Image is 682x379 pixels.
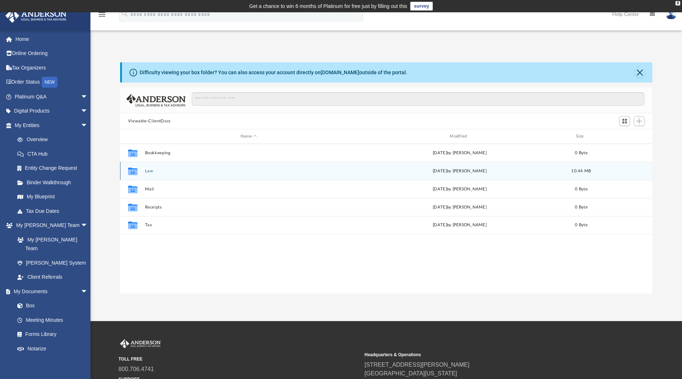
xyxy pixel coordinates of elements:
a: Box [10,299,92,313]
a: 800.706.4741 [119,366,154,372]
a: [STREET_ADDRESS][PERSON_NAME] [365,362,470,368]
button: Viewable-ClientDocs [128,118,171,125]
div: Size [567,133,596,140]
button: Switch to Grid View [619,116,630,126]
span: arrow_drop_down [81,218,95,233]
div: Difficulty viewing your box folder? You can also access your account directly on outside of the p... [140,69,407,76]
img: Anderson Advisors Platinum Portal [3,9,69,23]
a: My Blueprint [10,190,95,204]
div: id [599,133,649,140]
a: My Entitiesarrow_drop_down [5,118,99,132]
small: Headquarters & Operations [365,351,606,358]
a: Client Referrals [10,270,95,285]
div: Get a chance to win 6 months of Platinum for free just by filling out this [249,2,407,10]
a: survey [410,2,433,10]
div: Modified [356,133,564,140]
a: Platinum Q&Aarrow_drop_down [5,89,99,104]
img: User Pic [666,9,677,20]
span: 0 Byte [575,151,588,155]
div: [DATE] by [PERSON_NAME] [356,204,563,211]
span: 0 Byte [575,187,588,191]
div: NEW [42,77,58,88]
a: My [PERSON_NAME] Team [10,232,92,256]
div: [DATE] by [PERSON_NAME] [356,222,563,228]
button: Close [635,67,645,77]
span: 10.44 MB [571,169,591,173]
button: Law [145,169,352,173]
button: Bookkeeping [145,151,352,155]
div: close [675,1,680,5]
span: 0 Byte [575,223,588,227]
i: menu [98,10,106,19]
small: TOLL FREE [119,356,360,362]
a: [PERSON_NAME] System [10,256,95,270]
a: Online Ordering [5,46,99,61]
button: Tax [145,223,352,227]
span: [DATE] [433,169,447,173]
a: [DOMAIN_NAME] [321,70,359,75]
div: [DATE] by [PERSON_NAME] [356,150,563,156]
a: Meeting Minutes [10,313,95,327]
div: id [123,133,141,140]
a: Tax Due Dates [10,204,99,218]
span: arrow_drop_down [81,118,95,133]
i: search [121,10,129,18]
span: arrow_drop_down [81,104,95,119]
span: arrow_drop_down [81,89,95,104]
a: Entity Change Request [10,161,99,176]
a: Overview [10,132,99,147]
div: by [PERSON_NAME] [356,168,563,174]
a: Tax Organizers [5,60,99,75]
button: Add [634,116,645,126]
img: Anderson Advisors Platinum Portal [119,339,162,349]
a: Digital Productsarrow_drop_down [5,104,99,118]
span: 0 Byte [575,205,588,209]
span: arrow_drop_down [81,284,95,299]
button: Receipts [145,205,352,210]
a: CTA Hub [10,147,99,161]
a: Order StatusNEW [5,75,99,90]
a: Binder Walkthrough [10,175,99,190]
a: Notarize [10,341,95,356]
input: Search files and folders [192,92,644,106]
a: Home [5,32,99,46]
button: Mail [145,187,352,191]
a: menu [98,14,106,19]
a: [GEOGRAPHIC_DATA][US_STATE] [365,370,457,376]
a: My Documentsarrow_drop_down [5,284,95,299]
div: [DATE] by [PERSON_NAME] [356,186,563,193]
div: Name [144,133,352,140]
div: grid [120,144,653,294]
a: Forms Library [10,327,92,342]
a: My [PERSON_NAME] Teamarrow_drop_down [5,218,95,233]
